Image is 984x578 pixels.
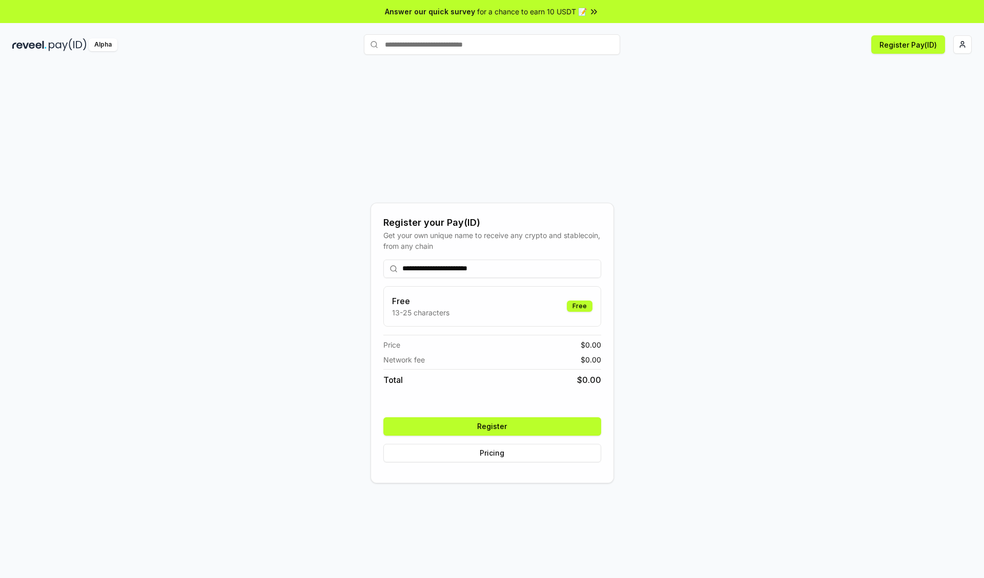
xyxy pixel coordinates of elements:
[392,295,449,307] h3: Free
[383,374,403,386] span: Total
[383,230,601,251] div: Get your own unique name to receive any crypto and stablecoin, from any chain
[383,417,601,436] button: Register
[12,38,47,51] img: reveel_dark
[581,354,601,365] span: $ 0.00
[49,38,87,51] img: pay_id
[89,38,117,51] div: Alpha
[392,307,449,318] p: 13-25 characters
[567,301,592,312] div: Free
[581,339,601,350] span: $ 0.00
[577,374,601,386] span: $ 0.00
[385,6,475,17] span: Answer our quick survey
[477,6,587,17] span: for a chance to earn 10 USDT 📝
[871,35,945,54] button: Register Pay(ID)
[383,216,601,230] div: Register your Pay(ID)
[383,354,425,365] span: Network fee
[383,444,601,462] button: Pricing
[383,339,400,350] span: Price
